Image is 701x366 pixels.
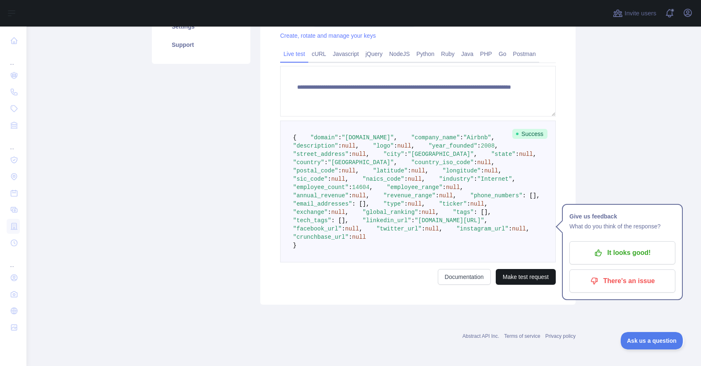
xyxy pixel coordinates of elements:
span: null [411,167,425,174]
p: What do you think of the response? [569,221,675,231]
span: : [348,192,352,199]
span: "global_ranking" [363,209,418,216]
a: Abstract API Inc. [463,333,499,339]
span: "city" [383,151,404,158]
span: : [509,225,512,232]
span: : [342,225,345,232]
span: : [481,167,484,174]
a: cURL [308,47,329,61]
span: : [348,234,352,240]
span: "company_name" [411,134,460,141]
span: "street_address" [293,151,348,158]
span: : [], [331,217,348,224]
span: , [435,209,439,216]
span: "longitude" [442,167,480,174]
a: PHP [477,47,495,61]
span: , [355,167,359,174]
span: , [345,209,348,216]
span: 14604 [352,184,370,191]
span: "year_founded" [429,143,478,149]
span: , [498,167,502,174]
button: Make test request [496,269,556,285]
span: "logo" [373,143,394,149]
a: Javascript [329,47,362,61]
span: "[GEOGRAPHIC_DATA]" [328,159,394,166]
span: null [512,225,526,232]
span: , [422,201,425,207]
span: , [425,167,428,174]
a: Java [458,47,477,61]
span: "employee_range" [387,184,442,191]
span: , [495,143,498,149]
a: Privacy policy [545,333,576,339]
span: "country_iso_code" [411,159,474,166]
span: Success [512,129,547,139]
span: : [474,176,477,182]
span: : [338,143,341,149]
span: : [338,167,341,174]
a: Create, rotate and manage your keys [280,32,376,39]
span: , [460,184,463,191]
span: null [477,159,491,166]
span: null [422,209,436,216]
span: null [331,176,345,182]
span: null [352,151,366,158]
span: : [411,217,415,224]
span: : [404,151,408,158]
div: ... [7,252,20,269]
span: null [345,225,359,232]
span: : [348,151,352,158]
a: Ruby [438,47,458,61]
button: Invite users [611,7,658,20]
span: null [352,234,366,240]
span: null [342,167,356,174]
a: Terms of service [504,333,540,339]
span: , [411,143,415,149]
span: "[GEOGRAPHIC_DATA]" [408,151,474,158]
span: "[DOMAIN_NAME][URL]" [415,217,484,224]
a: NodeJS [386,47,413,61]
span: : [324,159,328,166]
span: : [460,134,463,141]
span: , [491,159,495,166]
span: , [484,201,487,207]
span: "latitude" [373,167,408,174]
span: : [442,184,446,191]
span: "facebook_url" [293,225,342,232]
span: null [331,209,345,216]
span: null [408,201,422,207]
span: , [439,225,442,232]
div: ... [7,50,20,66]
span: : [394,143,397,149]
span: : [418,209,421,216]
span: : [], [352,201,370,207]
a: Go [495,47,510,61]
span: , [370,184,373,191]
span: null [425,225,439,232]
span: } [293,242,296,249]
span: "employee_count" [293,184,348,191]
span: { [293,134,296,141]
span: null [484,167,498,174]
span: "exchange" [293,209,328,216]
span: null [471,201,485,207]
span: , [533,151,536,158]
span: , [345,176,348,182]
span: "country" [293,159,324,166]
a: Documentation [438,269,491,285]
span: : [338,134,341,141]
span: , [394,134,397,141]
span: "naics_code" [363,176,404,182]
a: jQuery [362,47,386,61]
span: , [422,176,425,182]
span: : [328,176,331,182]
span: null [352,192,366,199]
span: : [467,201,470,207]
h1: Give us feedback [569,211,675,221]
span: "crunchbase_url" [293,234,348,240]
span: : [422,225,425,232]
span: : [516,151,519,158]
span: : [477,143,480,149]
span: : [435,192,439,199]
span: , [474,151,477,158]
